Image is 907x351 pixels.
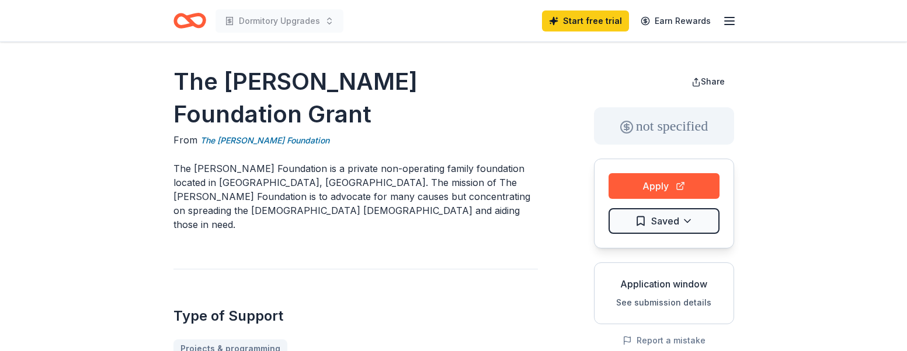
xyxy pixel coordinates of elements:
[173,133,538,148] div: From
[594,107,734,145] div: not specified
[239,14,320,28] span: Dormitory Upgrades
[651,213,679,229] span: Saved
[604,277,724,291] div: Application window
[623,334,706,348] button: Report a mistake
[616,296,711,310] button: See submission details
[609,173,720,199] button: Apply
[701,76,725,86] span: Share
[173,307,538,325] h2: Type of Support
[634,10,718,31] a: Earn Rewards
[173,162,538,231] p: The [PERSON_NAME] Foundation is a private non-operating family foundation located in [GEOGRAPHIC_...
[200,134,329,148] a: The [PERSON_NAME] Foundation
[609,208,720,234] button: Saved
[542,10,629,31] a: Start free trial
[173,65,538,131] h1: The [PERSON_NAME] Foundation Grant
[216,9,343,33] button: Dormitory Upgrades
[682,70,734,93] button: Share
[173,7,206,34] a: Home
